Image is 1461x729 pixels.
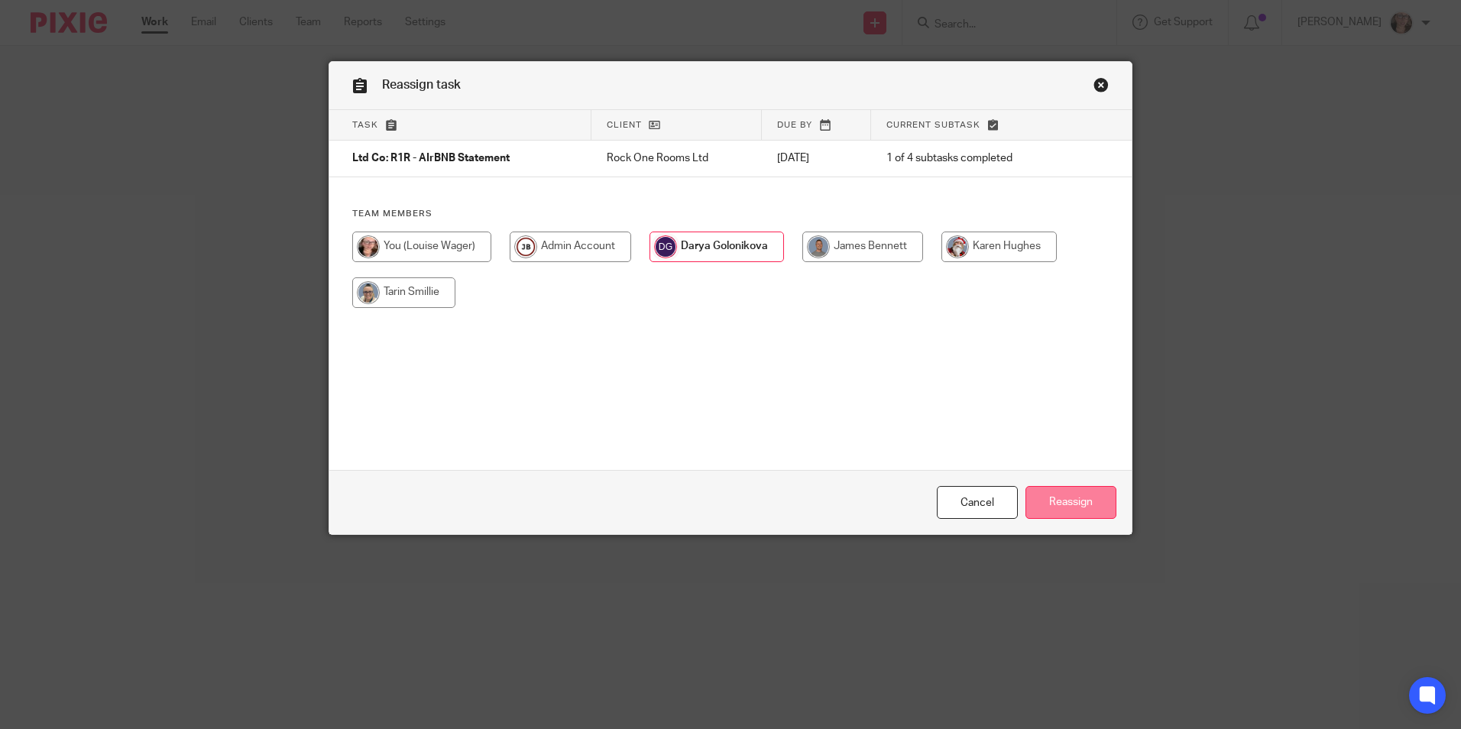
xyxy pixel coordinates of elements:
p: [DATE] [777,151,856,166]
a: Close this dialog window [1093,77,1109,98]
span: Client [607,121,642,129]
span: Current subtask [886,121,980,129]
p: Rock One Rooms Ltd [607,151,747,166]
span: Ltd Co: R1R - AIrBNB Statement [352,154,510,164]
span: Due by [777,121,812,129]
span: Reassign task [382,79,461,91]
h4: Team members [352,208,1109,220]
a: Close this dialog window [937,486,1018,519]
input: Reassign [1025,486,1116,519]
td: 1 of 4 subtasks completed [871,141,1073,177]
span: Task [352,121,378,129]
